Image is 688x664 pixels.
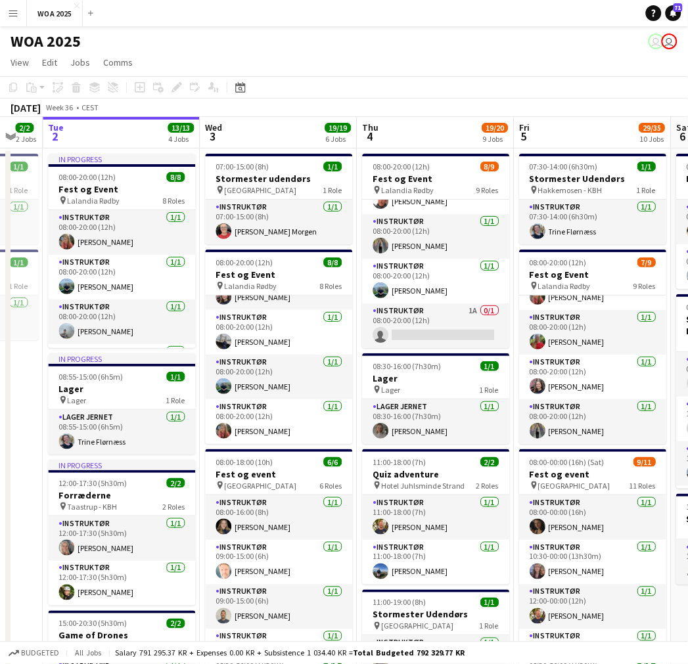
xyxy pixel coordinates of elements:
[16,134,37,144] div: 2 Jobs
[49,410,196,454] app-card-role: Lager Jernet1/108:55-15:00 (6h5m)Trine Flørnæss
[49,353,196,454] app-job-card: In progress08:55-15:00 (6h5m)1/1Lager Lager1 RoleLager Jernet1/108:55-15:00 (6h5m)Trine Flørnæss
[216,457,273,467] span: 08:00-18:00 (10h)
[206,154,353,244] app-job-card: 07:00-15:00 (8h)1/1Stormester udendørs [GEOGRAPHIC_DATA]1 RoleInstruktør1/107:00-15:00 (8h)[PERSO...
[363,449,510,585] div: 11:00-18:00 (7h)2/2Quiz adventure Hotel Juhlsminde Strand2 RolesInstruktør1/111:00-18:00 (7h)[PER...
[363,122,379,133] span: Thu
[480,621,499,631] span: 1 Role
[59,172,116,182] span: 08:00-20:00 (12h)
[363,173,510,185] h3: Fest og Event
[11,101,41,114] div: [DATE]
[49,154,196,348] div: In progress08:00-20:00 (12h)8/8Fest og Event Lalandia Rødby8 RolesInstruktør1/108:00-20:00 (12h)[...
[225,185,297,195] span: [GEOGRAPHIC_DATA]
[68,196,120,206] span: Lalandia Rødby
[11,32,81,51] h1: WOA 2025
[520,250,667,444] div: 08:00-20:00 (12h)7/9Fest og Event Lalandia Rødby9 Roles Instruktør1/108:00-20:00 (12h)[PERSON_NAM...
[520,122,530,133] span: Fri
[382,185,434,195] span: Lalandia Rødby
[206,269,353,280] h3: Fest og Event
[5,54,34,71] a: View
[49,630,196,642] h3: Game of Drones
[520,585,667,629] app-card-role: Instruktør1/112:00-00:00 (12h)[PERSON_NAME]
[640,134,665,144] div: 10 Jobs
[49,353,196,364] div: In progress
[81,102,99,112] div: CEST
[68,502,118,512] span: Taastrup - KBH
[363,259,510,303] app-card-role: Instruktør1/108:00-20:00 (12h)[PERSON_NAME]
[37,54,62,71] a: Edit
[363,372,510,384] h3: Lager
[363,353,510,444] div: 08:30-16:00 (7h30m)1/1Lager Lager1 RoleLager Jernet1/108:30-16:00 (7h30m)[PERSON_NAME]
[482,123,509,133] span: 19/20
[518,129,530,144] span: 5
[43,102,76,112] span: Week 36
[477,185,499,195] span: 9 Roles
[216,162,269,171] span: 07:00-15:00 (8h)
[72,648,104,658] span: All jobs
[363,495,510,540] app-card-role: Instruktør1/111:00-18:00 (7h)[PERSON_NAME]
[363,303,510,348] app-card-role: Instruktør1A0/108:00-20:00 (12h)
[49,344,196,389] app-card-role: Instruktør1/1
[206,540,353,585] app-card-role: Instruktør1/109:00-15:00 (6h)[PERSON_NAME]
[206,449,353,644] app-job-card: 08:00-18:00 (10h)6/6Fest og event [GEOGRAPHIC_DATA]6 RolesInstruktør1/108:00-16:00 (8h)[PERSON_NA...
[477,481,499,491] span: 2 Roles
[206,468,353,480] h3: Fest og event
[363,468,510,480] h3: Quiz adventure
[361,129,379,144] span: 4
[353,648,465,658] span: Total Budgeted 792 329.77 KR
[530,457,605,467] span: 08:00-00:00 (16h) (Sat)
[49,154,196,164] div: In progress
[638,162,656,171] span: 1/1
[47,129,64,144] span: 2
[530,257,587,267] span: 08:00-20:00 (12h)
[163,196,185,206] span: 8 Roles
[363,214,510,259] app-card-role: Instruktør1/108:00-20:00 (12h)[PERSON_NAME]
[206,495,353,540] app-card-role: Instruktør1/108:00-16:00 (8h)[PERSON_NAME]
[324,162,342,171] span: 1/1
[382,481,466,491] span: Hotel Juhlsminde Strand
[520,399,667,444] app-card-role: Instruktør1/108:00-20:00 (12h)[PERSON_NAME]
[373,162,430,171] span: 08:00-20:00 (12h)
[481,162,499,171] span: 8/9
[49,299,196,344] app-card-role: Instruktør1/108:00-20:00 (12h)[PERSON_NAME]
[639,123,666,133] span: 29/35
[326,134,351,144] div: 6 Jobs
[520,269,667,280] h3: Fest og Event
[520,449,667,644] app-job-card: 08:00-00:00 (16h) (Sat)9/11Fest og event [GEOGRAPHIC_DATA]11 RolesInstruktør1/108:00-00:00 (16h)[...
[320,481,342,491] span: 6 Roles
[206,310,353,355] app-card-role: Instruktør1/108:00-20:00 (12h)[PERSON_NAME]
[49,255,196,299] app-card-role: Instruktør1/108:00-20:00 (12h)[PERSON_NAME]
[382,621,454,631] span: [GEOGRAPHIC_DATA]
[320,281,342,291] span: 8 Roles
[49,460,196,470] div: In progress
[520,355,667,399] app-card-role: Instruktør1/108:00-20:00 (12h)[PERSON_NAME]
[206,399,353,444] app-card-role: Instruktør1/108:00-20:00 (12h)[PERSON_NAME]
[59,372,124,382] span: 08:55-15:00 (6h5m)
[481,361,499,371] span: 1/1
[520,540,667,585] app-card-role: Instruktør1/110:30-00:00 (13h30m)[PERSON_NAME]
[216,257,273,267] span: 08:00-20:00 (12h)
[49,210,196,255] app-card-role: Instruktør1/108:00-20:00 (12h)[PERSON_NAME]
[206,122,223,133] span: Wed
[225,481,297,491] span: [GEOGRAPHIC_DATA]
[530,162,599,171] span: 07:30-14:00 (6h30m)
[49,183,196,195] h3: Fest og Event
[10,257,28,267] span: 1/1
[481,457,499,467] span: 2/2
[520,154,667,244] app-job-card: 07:30-14:00 (6h30m)1/1Stormester Udendørs Hakkemosen - KBH1 RoleInstruktør1/107:30-14:00 (6h30m)T...
[324,457,342,467] span: 6/6
[16,123,34,133] span: 2/2
[662,33,677,49] app-user-avatar: Drift Drift
[323,185,342,195] span: 1 Role
[59,619,127,629] span: 15:00-20:30 (5h30m)
[68,395,87,405] span: Lager
[649,33,664,49] app-user-avatar: Bettina Madsen
[373,457,426,467] span: 11:00-18:00 (7h)
[480,385,499,395] span: 1 Role
[666,5,681,21] a: 71
[637,185,656,195] span: 1 Role
[363,154,510,348] app-job-card: 08:00-20:00 (12h)8/9Fest og Event Lalandia Rødby9 Roles[PERSON_NAME]Instruktør1/108:00-20:00 (12h...
[373,361,442,371] span: 08:30-16:00 (7h30m)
